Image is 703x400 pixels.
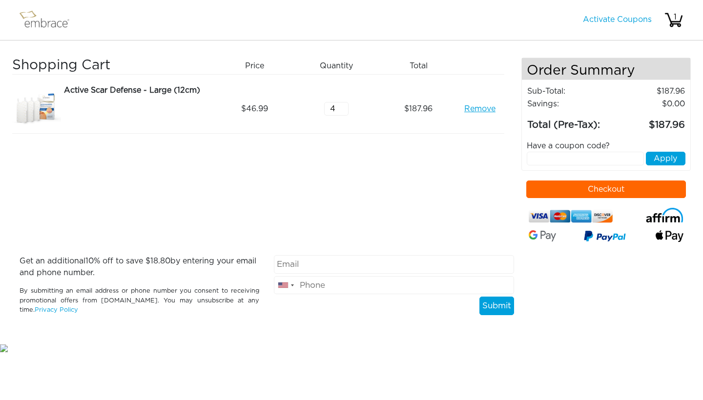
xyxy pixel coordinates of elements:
[381,58,463,74] div: Total
[522,58,691,80] h4: Order Summary
[519,140,693,152] div: Have a coupon code?
[665,11,685,23] div: 1
[274,255,514,274] input: Email
[656,230,683,241] img: fullApplePay.png
[12,84,61,133] img: d2f91f46-8dcf-11e7-b919-02e45ca4b85b.jpeg
[584,228,626,245] img: paypal-v3.png
[404,103,433,115] span: 187.96
[274,277,297,294] div: United States: +1
[464,103,496,115] a: Remove
[12,58,210,74] h3: Shopping Cart
[614,85,685,98] td: 187.96
[527,85,614,98] td: Sub-Total:
[150,257,170,265] span: 18.80
[320,60,353,72] span: Quantity
[614,98,685,110] td: 0.00
[526,180,686,198] button: Checkout
[529,208,613,225] img: credit-cards.png
[527,110,614,133] td: Total (Pre-Tax):
[20,286,259,315] p: By submitting an email address or phone number you consent to receiving promotional offers from [...
[17,8,81,32] img: logo.png
[646,208,683,222] img: affirm-logo.svg
[664,10,683,30] img: cart
[614,110,685,133] td: 187.96
[646,152,685,165] button: Apply
[85,257,94,265] span: 10
[479,297,514,315] button: Submit
[529,230,557,241] img: Google-Pay-Logo.svg
[527,98,614,110] td: Savings :
[664,16,683,23] a: 1
[583,16,652,23] a: Activate Coupons
[20,255,259,279] p: Get an additional % off to save $ by entering your email and phone number.
[241,103,268,115] span: 46.99
[64,84,210,96] div: Active Scar Defense - Large (12cm)
[217,58,299,74] div: Price
[35,307,78,313] a: Privacy Policy
[274,276,514,295] input: Phone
